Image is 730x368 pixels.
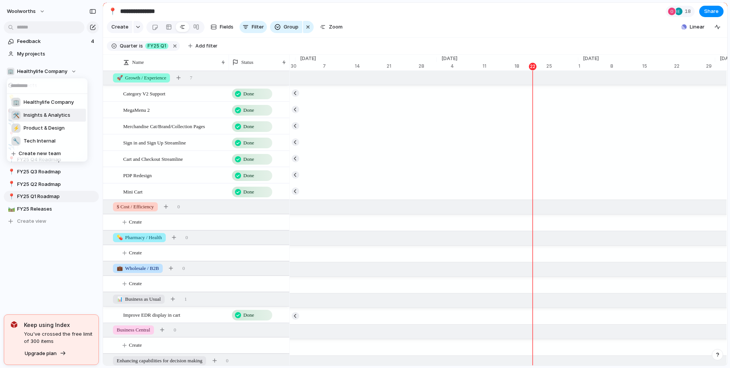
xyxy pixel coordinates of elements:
[19,150,61,157] span: Create new team
[11,136,21,146] div: 🔧
[24,98,74,106] span: Healthylife Company
[24,124,65,132] span: Product & Design
[24,137,56,145] span: Tech Internal
[11,124,21,133] div: ⚡
[24,111,70,119] span: Insights & Analytics
[11,111,21,120] div: 🛠️
[11,98,21,107] div: 🏢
